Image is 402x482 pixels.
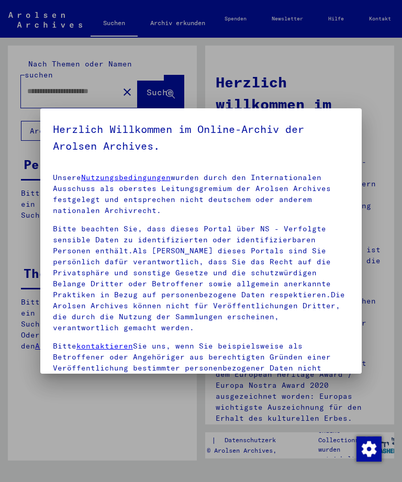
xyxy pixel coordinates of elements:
p: Unsere wurden durch den Internationalen Ausschuss als oberstes Leitungsgremium der Arolsen Archiv... [53,172,349,216]
h5: Herzlich Willkommen im Online-Archiv der Arolsen Archives. [53,121,349,154]
img: Zustimmung ändern [356,436,382,462]
a: kontaktieren [76,341,133,351]
div: Zustimmung ändern [356,436,381,461]
p: Bitte beachten Sie, dass dieses Portal über NS - Verfolgte sensible Daten zu identifizierten oder... [53,223,349,333]
a: Nutzungsbedingungen [81,173,171,182]
p: Bitte Sie uns, wenn Sie beispielsweise als Betroffener oder Angehöriger aus berechtigten Gründen ... [53,341,349,385]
